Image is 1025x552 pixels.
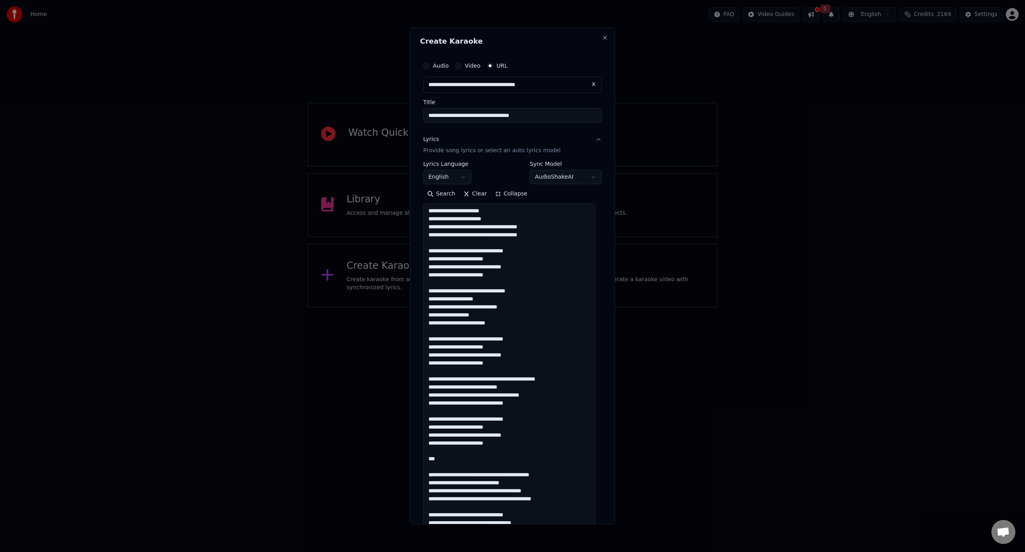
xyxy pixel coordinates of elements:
[423,129,602,161] button: LyricsProvide song lyrics or select an auto lyrics model
[465,63,480,68] label: Video
[530,161,602,167] label: Sync Model
[423,187,459,200] button: Search
[420,38,605,45] h2: Create Karaoke
[423,135,439,143] div: Lyrics
[496,63,508,68] label: URL
[459,187,491,200] button: Clear
[491,187,532,200] button: Collapse
[423,99,602,105] label: Title
[423,147,561,155] p: Provide song lyrics or select an auto lyrics model
[433,63,449,68] label: Audio
[423,161,471,167] label: Lyrics Language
